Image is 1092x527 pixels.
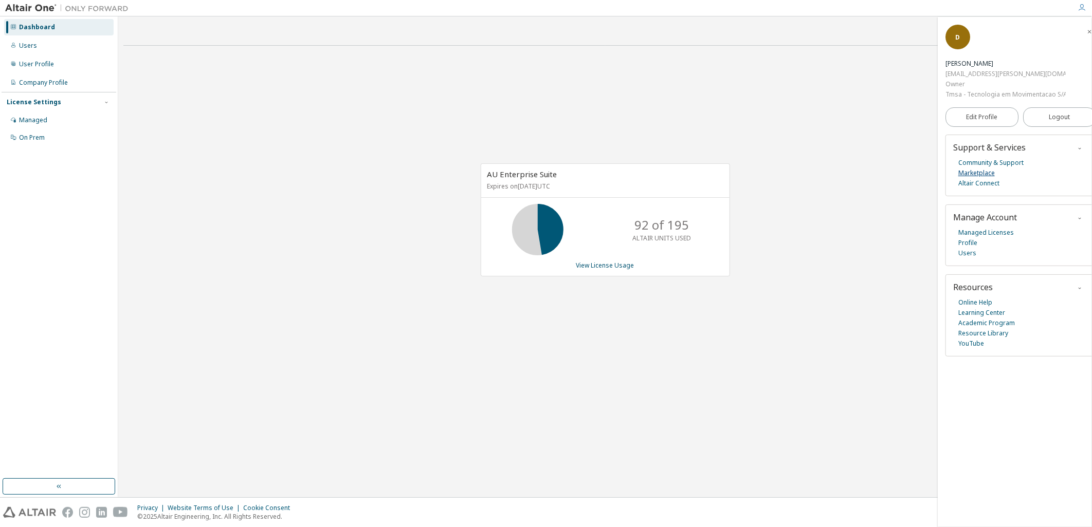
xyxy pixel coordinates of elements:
[945,107,1018,127] a: Edit Profile
[953,212,1017,223] span: Manage Account
[576,261,634,270] a: View License Usage
[958,158,1024,168] a: Community & Support
[956,33,960,42] span: D
[19,134,45,142] div: On Prem
[5,3,134,13] img: Altair One
[958,178,999,189] a: Altair Connect
[243,504,296,512] div: Cookie Consent
[958,228,1014,238] a: Managed Licenses
[958,338,984,349] a: YouTube
[62,507,73,518] img: facebook.svg
[953,281,993,293] span: Resources
[958,318,1015,328] a: Academic Program
[633,234,691,242] p: ALTAIR UNITS USED
[113,507,128,518] img: youtube.svg
[958,248,976,258] a: Users
[19,60,54,68] div: User Profile
[19,116,47,124] div: Managed
[7,98,61,106] div: License Settings
[96,507,107,518] img: linkedin.svg
[953,142,1026,153] span: Support & Services
[79,507,90,518] img: instagram.svg
[945,79,1066,89] div: Owner
[3,507,56,518] img: altair_logo.svg
[635,216,689,234] p: 92 of 195
[487,182,721,191] p: Expires on [DATE] UTC
[1049,112,1070,122] span: Logout
[487,169,557,179] span: AU Enterprise Suite
[945,89,1066,100] div: Tmsa - Tecnologia em Movimentacao S/A
[966,113,997,121] span: Edit Profile
[168,504,243,512] div: Website Terms of Use
[19,79,68,87] div: Company Profile
[958,308,1005,318] a: Learning Center
[958,328,1008,338] a: Resource Library
[958,297,992,308] a: Online Help
[137,512,296,521] p: © 2025 Altair Engineering, Inc. All Rights Reserved.
[137,504,168,512] div: Privacy
[945,69,1066,79] div: [EMAIL_ADDRESS][PERSON_NAME][DOMAIN_NAME]
[958,168,995,178] a: Marketplace
[945,59,1066,69] div: Diego Dalpiaz
[19,42,37,50] div: Users
[958,238,977,248] a: Profile
[19,23,55,31] div: Dashboard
